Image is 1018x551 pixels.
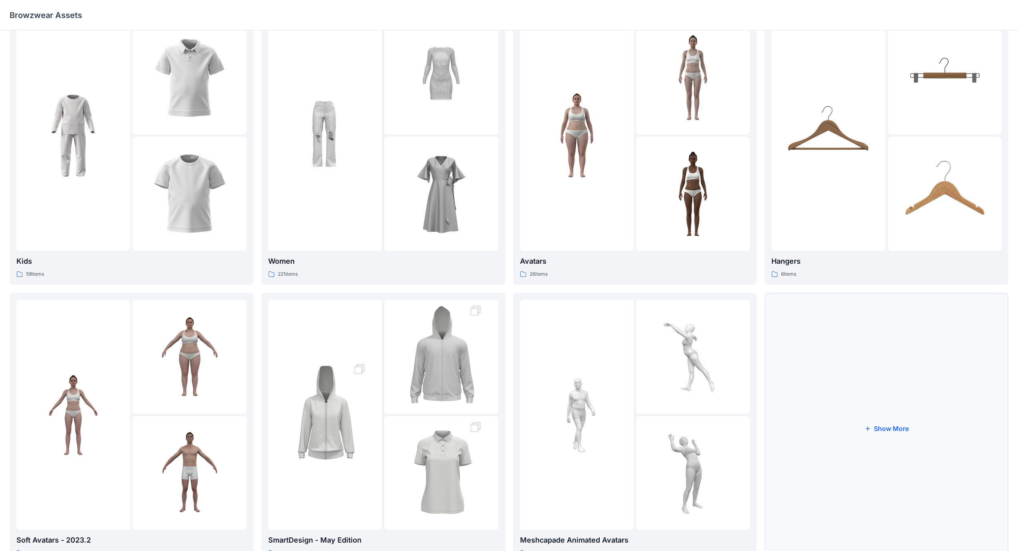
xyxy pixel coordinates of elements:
img: folder 3 [397,407,485,539]
img: folder 2 [146,313,234,401]
img: folder 3 [397,150,485,238]
a: folder 1folder 2folder 3Kids59items [10,14,253,285]
p: Women [268,256,498,267]
p: Hangers [771,256,1002,267]
p: 26 items [530,270,548,279]
img: folder 1 [533,92,621,180]
p: 59 items [26,270,44,279]
img: folder 3 [146,429,234,517]
a: folder 1folder 2folder 3Avatars26items [513,14,757,285]
p: 6 items [781,270,796,279]
img: folder 2 [397,291,485,423]
img: folder 1 [29,92,117,180]
img: folder 3 [146,150,234,238]
p: SmartDesign - May Edition [268,535,498,546]
p: 221 items [278,270,298,279]
img: folder 1 [29,371,117,459]
p: Kids [16,256,247,267]
p: Meshcapade Animated Avatars [520,535,750,546]
img: folder 3 [649,429,737,517]
img: folder 1 [281,92,369,180]
p: Browzwear Assets [10,10,82,21]
img: folder 2 [649,34,737,122]
p: Soft Avatars - 2023.2 [16,535,247,546]
p: Avatars [520,256,750,267]
a: folder 1folder 2folder 3Hangers6items [765,14,1008,285]
img: folder 2 [649,313,737,401]
img: folder 1 [281,349,369,481]
img: folder 3 [901,150,989,238]
img: folder 3 [649,150,737,238]
img: folder 2 [397,34,485,122]
img: folder 1 [533,371,621,459]
img: folder 2 [146,34,234,122]
img: folder 2 [901,34,989,122]
a: folder 1folder 2folder 3Women221items [261,14,505,285]
img: folder 1 [784,92,872,180]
